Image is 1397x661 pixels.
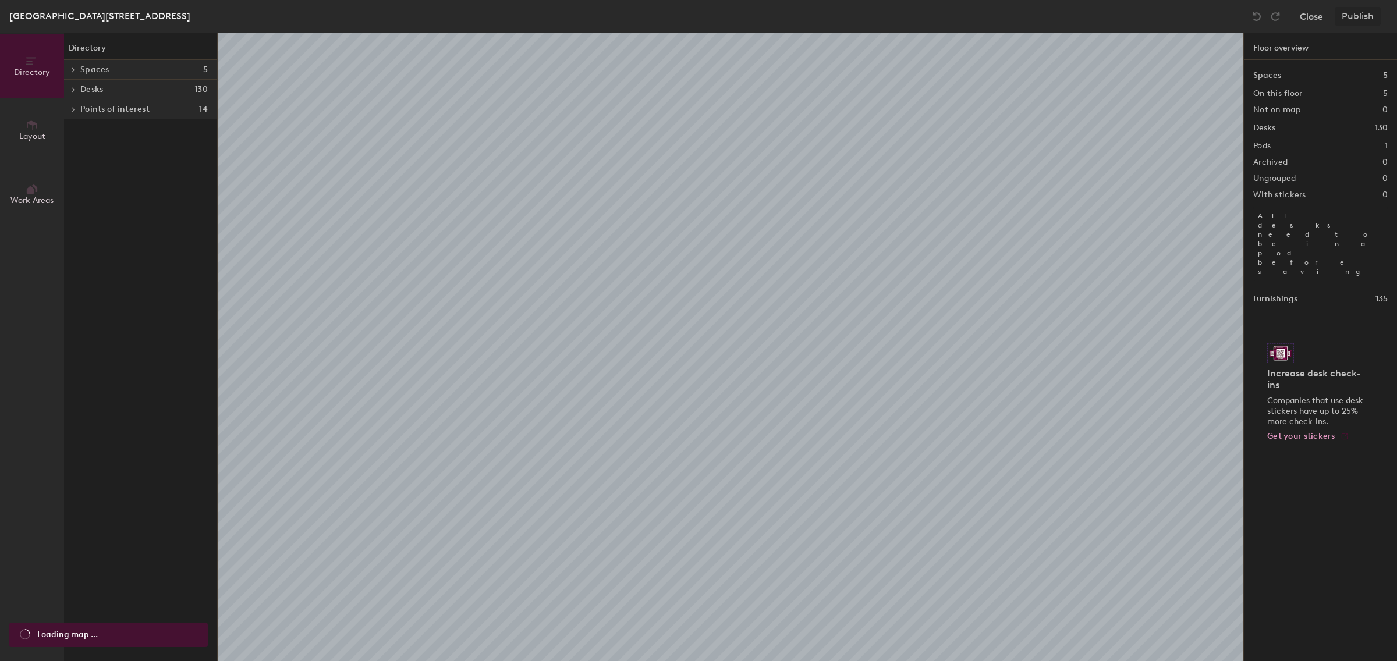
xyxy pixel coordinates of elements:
[1382,190,1388,200] h2: 0
[1267,368,1367,391] h4: Increase desk check-ins
[1300,7,1323,26] button: Close
[1385,141,1388,151] h2: 1
[9,9,190,23] div: [GEOGRAPHIC_DATA][STREET_ADDRESS]
[1253,190,1306,200] h2: With stickers
[1382,158,1388,167] h2: 0
[1253,158,1288,167] h2: Archived
[203,65,208,74] span: 5
[1253,69,1281,82] h1: Spaces
[1253,174,1296,183] h2: Ungrouped
[1253,89,1303,98] h2: On this floor
[194,85,208,94] span: 130
[1382,174,1388,183] h2: 0
[218,33,1243,661] canvas: Map
[80,105,150,114] span: Points of interest
[80,85,103,94] span: Desks
[80,65,109,74] span: Spaces
[1251,10,1263,22] img: Undo
[1382,105,1388,115] h2: 0
[1253,207,1388,281] p: All desks need to be in a pod before saving
[199,105,208,114] span: 14
[1244,33,1397,60] h1: Floor overview
[1375,293,1388,305] h1: 135
[1253,141,1271,151] h2: Pods
[19,132,45,141] span: Layout
[37,628,98,641] span: Loading map ...
[1253,105,1300,115] h2: Not on map
[64,42,217,60] h1: Directory
[1270,10,1281,22] img: Redo
[14,67,50,77] span: Directory
[1267,396,1367,427] p: Companies that use desk stickers have up to 25% more check-ins.
[1383,69,1388,82] h1: 5
[1267,432,1349,442] a: Get your stickers
[1253,122,1275,134] h1: Desks
[1375,122,1388,134] h1: 130
[1253,293,1297,305] h1: Furnishings
[1267,343,1294,363] img: Sticker logo
[1267,431,1335,441] span: Get your stickers
[1383,89,1388,98] h2: 5
[10,196,54,205] span: Work Areas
